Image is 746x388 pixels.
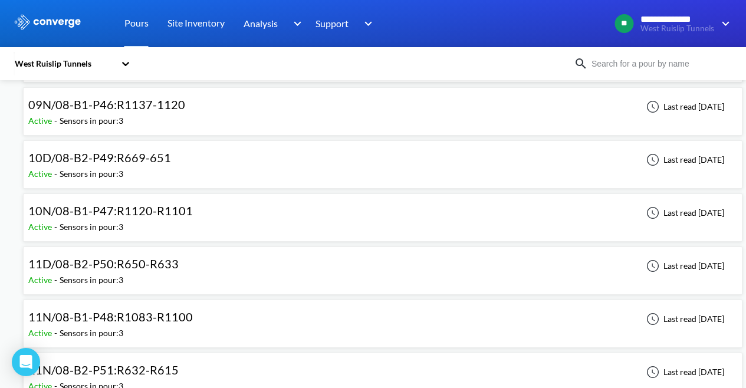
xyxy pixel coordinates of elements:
[60,327,123,340] div: Sensors in pour: 3
[54,222,60,232] span: -
[28,328,54,338] span: Active
[574,57,588,71] img: icon-search.svg
[285,17,304,31] img: downArrow.svg
[23,101,742,111] a: 09N/08-B1-P46:R1137-1120Active-Sensors in pour:3Last read [DATE]
[54,328,60,338] span: -
[640,206,728,220] div: Last read [DATE]
[14,14,82,29] img: logo_ewhite.svg
[23,313,742,323] a: 11N/08-B1-P48:R1083-R1100Active-Sensors in pour:3Last read [DATE]
[23,260,742,270] a: 11D/08-B2-P50:R650-R633Active-Sensors in pour:3Last read [DATE]
[28,150,171,165] span: 10D/08-B2-P49:R669-651
[244,16,278,31] span: Analysis
[357,17,376,31] img: downArrow.svg
[28,275,54,285] span: Active
[12,348,40,376] div: Open Intercom Messenger
[640,365,728,379] div: Last read [DATE]
[640,24,714,33] span: West Ruislip Tunnels
[714,17,733,31] img: downArrow.svg
[28,116,54,126] span: Active
[316,16,349,31] span: Support
[23,366,742,376] a: 11N/08-B2-P51:R632-R615Active-Sensors in pour:3Last read [DATE]
[28,310,193,324] span: 11N/08-B1-P48:R1083-R1100
[28,363,179,377] span: 11N/08-B2-P51:R632-R615
[60,167,123,180] div: Sensors in pour: 3
[54,275,60,285] span: -
[23,207,742,217] a: 10N/08-B1-P47:R1120-R1101Active-Sensors in pour:3Last read [DATE]
[60,221,123,234] div: Sensors in pour: 3
[60,114,123,127] div: Sensors in pour: 3
[14,57,115,70] div: West Ruislip Tunnels
[640,153,728,167] div: Last read [DATE]
[28,169,54,179] span: Active
[28,97,185,111] span: 09N/08-B1-P46:R1137-1120
[28,222,54,232] span: Active
[640,259,728,273] div: Last read [DATE]
[640,312,728,326] div: Last read [DATE]
[588,57,731,70] input: Search for a pour by name
[23,154,742,164] a: 10D/08-B2-P49:R669-651Active-Sensors in pour:3Last read [DATE]
[28,257,179,271] span: 11D/08-B2-P50:R650-R633
[54,169,60,179] span: -
[640,100,728,114] div: Last read [DATE]
[60,274,123,287] div: Sensors in pour: 3
[54,116,60,126] span: -
[28,203,193,218] span: 10N/08-B1-P47:R1120-R1101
